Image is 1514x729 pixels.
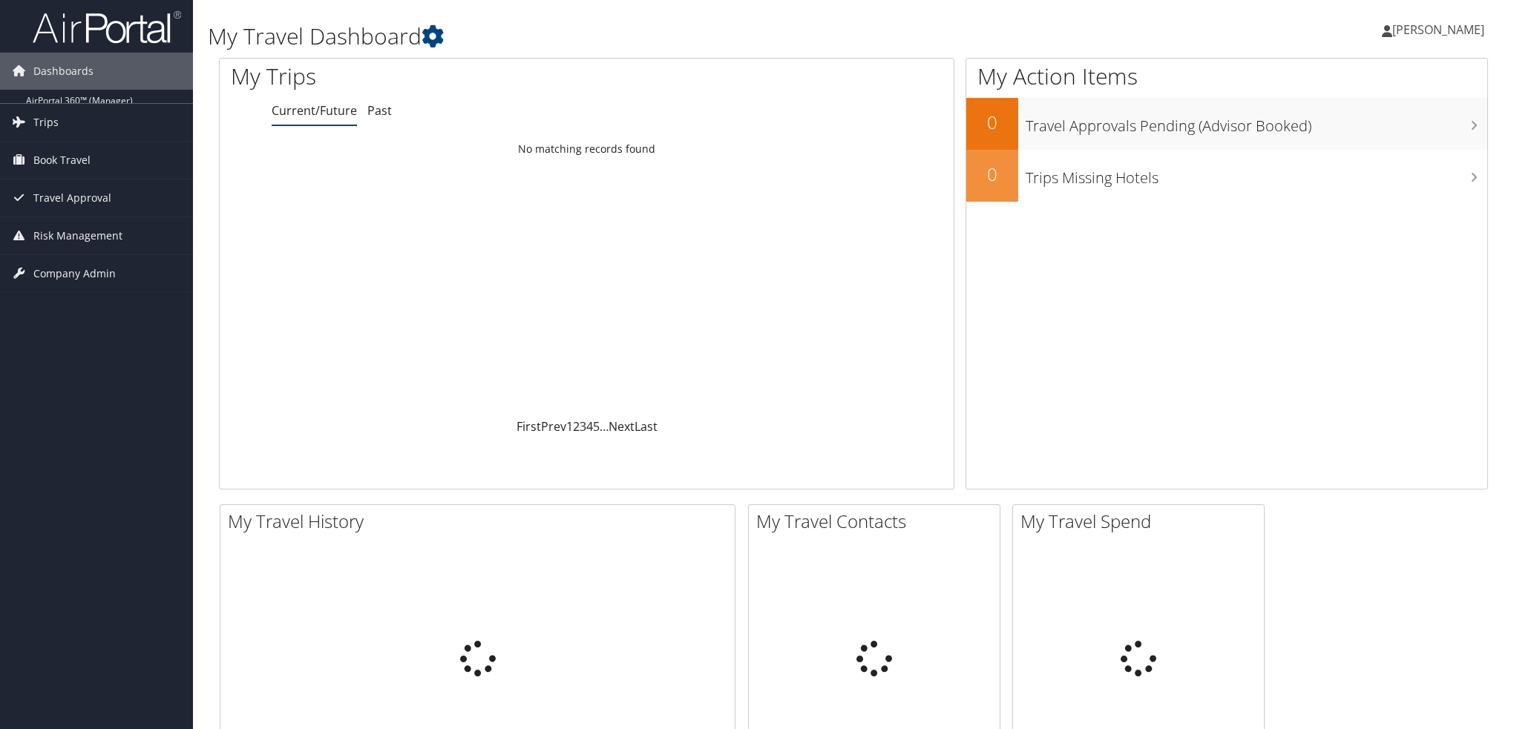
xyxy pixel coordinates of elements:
a: 2 [573,418,580,435]
h2: My Travel Contacts [756,509,1000,534]
a: Current/Future [272,102,357,119]
a: Past [367,102,392,119]
h3: Trips Missing Hotels [1026,160,1487,188]
a: Prev [541,418,566,435]
a: 4 [586,418,593,435]
a: Last [635,418,658,435]
h1: My Action Items [966,61,1487,92]
h2: 0 [966,162,1018,187]
h1: My Trips [231,61,637,92]
a: 0Trips Missing Hotels [966,150,1487,202]
h2: 0 [966,110,1018,135]
a: Next [609,418,635,435]
span: Dashboards [33,53,94,90]
span: Book Travel [33,142,91,179]
span: Company Admin [33,255,116,292]
h2: My Travel History [228,509,735,534]
img: airportal-logo.png [33,10,181,44]
a: 1 [566,418,573,435]
a: 0Travel Approvals Pending (Advisor Booked) [966,98,1487,150]
a: [PERSON_NAME] [1382,7,1499,52]
h3: Travel Approvals Pending (Advisor Booked) [1026,108,1487,136]
td: No matching records found [220,136,954,162]
a: 3 [580,418,586,435]
span: … [600,418,609,435]
h2: My Travel Spend [1020,509,1264,534]
a: 5 [593,418,600,435]
h1: My Travel Dashboard [208,21,1069,52]
span: Trips [33,104,59,141]
span: Risk Management [33,217,122,254]
a: First [517,418,541,435]
span: [PERSON_NAME] [1392,22,1484,38]
span: Travel Approval [33,179,111,217]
